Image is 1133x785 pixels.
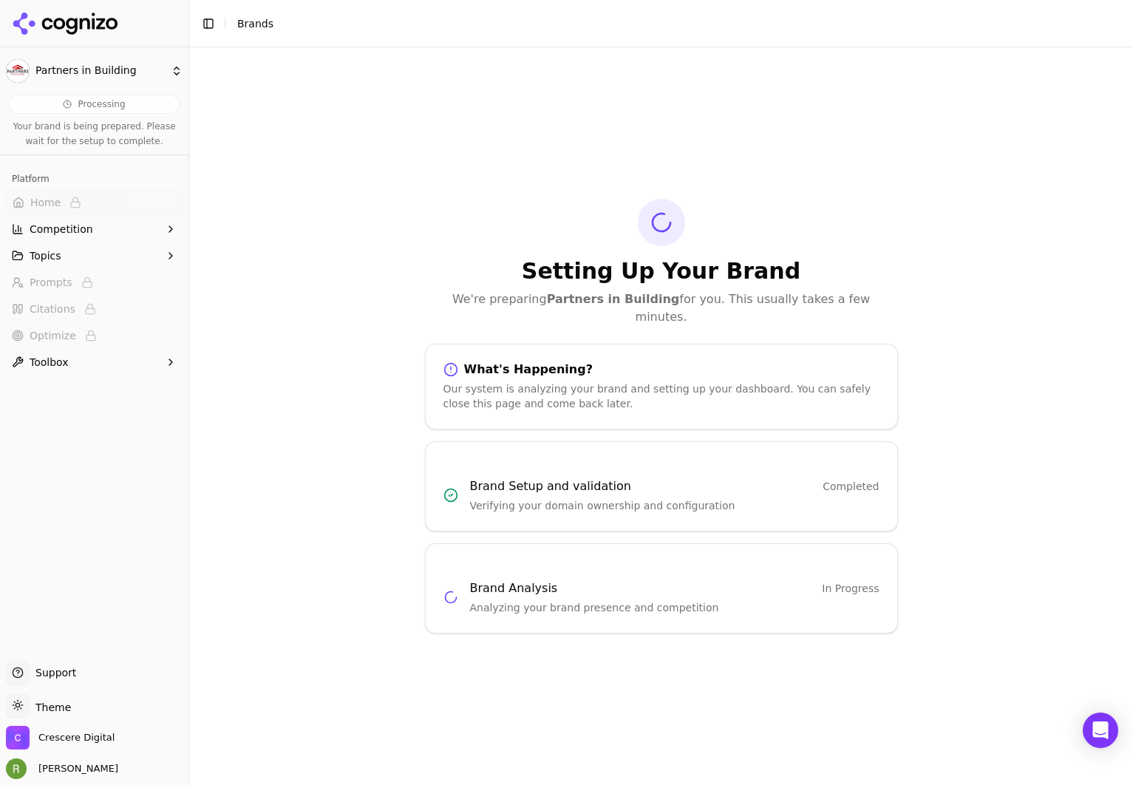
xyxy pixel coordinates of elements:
p: Analyzing your brand presence and competition [470,600,879,615]
span: Citations [30,302,75,316]
button: Competition [6,217,183,241]
img: Crescere Digital [6,726,30,750]
nav: breadcrumb [237,16,273,31]
span: Toolbox [30,355,69,370]
p: We're preparing for you. This usually takes a few minutes. [425,290,898,326]
h1: Setting Up Your Brand [425,258,898,285]
span: Brands [237,18,273,30]
button: Open organization switcher [6,726,115,750]
div: Our system is analyzing your brand and setting up your dashboard. You can safely close this page ... [443,381,879,411]
button: Topics [6,244,183,268]
span: [PERSON_NAME] [33,762,118,775]
span: Prompts [30,275,72,290]
span: Competition [30,222,93,237]
button: Open user button [6,758,118,779]
span: Processing [78,98,125,110]
span: Completed [823,479,879,494]
span: Support [30,665,76,680]
img: Ryan Boe [6,758,27,779]
span: In Progress [822,581,879,596]
span: Optimize [30,328,76,343]
h3: Brand Setup and validation [470,478,631,495]
button: Toolbox [6,350,183,374]
span: Topics [30,248,61,263]
h3: Brand Analysis [470,580,558,597]
div: Open Intercom Messenger [1083,713,1118,748]
div: What's Happening? [443,362,879,377]
p: Your brand is being prepared. Please wait for the setup to complete. [9,120,180,149]
div: Platform [6,167,183,191]
span: Home [30,195,61,210]
span: Crescere Digital [38,731,115,744]
span: Theme [30,701,71,713]
img: Partners in Building [6,59,30,83]
strong: Partners in Building [547,292,680,306]
p: Verifying your domain ownership and configuration [470,498,879,513]
span: Partners in Building [35,64,165,78]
